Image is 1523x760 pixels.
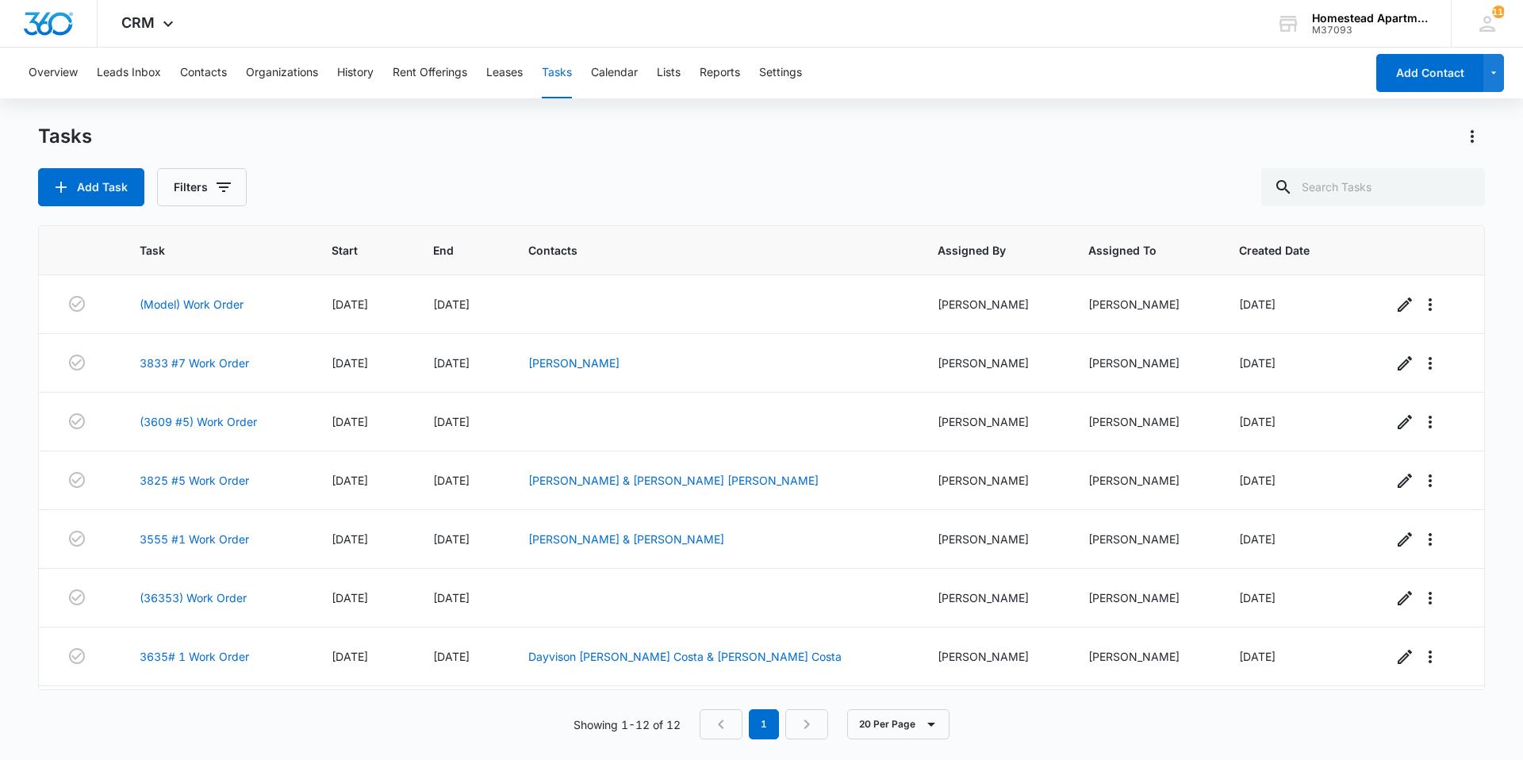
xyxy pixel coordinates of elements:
[938,242,1027,259] span: Assigned By
[1312,12,1428,25] div: account name
[938,531,1050,547] div: [PERSON_NAME]
[528,242,877,259] span: Contacts
[749,709,779,739] em: 1
[1088,413,1201,430] div: [PERSON_NAME]
[332,356,368,370] span: [DATE]
[140,472,249,489] a: 3825 #5 Work Order
[140,355,249,371] a: 3833 #7 Work Order
[528,474,819,487] a: [PERSON_NAME] & [PERSON_NAME] [PERSON_NAME]
[938,413,1050,430] div: [PERSON_NAME]
[246,48,318,98] button: Organizations
[29,48,78,98] button: Overview
[657,48,681,98] button: Lists
[97,48,161,98] button: Leads Inbox
[1088,589,1201,606] div: [PERSON_NAME]
[1088,296,1201,313] div: [PERSON_NAME]
[332,591,368,605] span: [DATE]
[574,716,681,733] p: Showing 1-12 of 12
[1492,6,1505,18] span: 118
[1239,591,1276,605] span: [DATE]
[528,650,842,663] a: Dayvison [PERSON_NAME] Costa & [PERSON_NAME] Costa
[1088,355,1201,371] div: [PERSON_NAME]
[938,589,1050,606] div: [PERSON_NAME]
[1088,648,1201,665] div: [PERSON_NAME]
[332,532,368,546] span: [DATE]
[433,356,470,370] span: [DATE]
[140,413,257,430] a: (3609 #5) Work Order
[1376,54,1483,92] button: Add Contact
[433,415,470,428] span: [DATE]
[1088,531,1201,547] div: [PERSON_NAME]
[433,297,470,311] span: [DATE]
[433,591,470,605] span: [DATE]
[938,296,1050,313] div: [PERSON_NAME]
[38,168,144,206] button: Add Task
[1312,25,1428,36] div: account id
[337,48,374,98] button: History
[759,48,802,98] button: Settings
[393,48,467,98] button: Rent Offerings
[180,48,227,98] button: Contacts
[938,648,1050,665] div: [PERSON_NAME]
[1088,472,1201,489] div: [PERSON_NAME]
[433,650,470,663] span: [DATE]
[1088,242,1178,259] span: Assigned To
[38,125,92,148] h1: Tasks
[332,297,368,311] span: [DATE]
[157,168,247,206] button: Filters
[140,242,270,259] span: Task
[140,589,247,606] a: (36353) Work Order
[140,648,249,665] a: 3635# 1 Work Order
[938,472,1050,489] div: [PERSON_NAME]
[1239,297,1276,311] span: [DATE]
[332,474,368,487] span: [DATE]
[332,242,372,259] span: Start
[121,14,155,31] span: CRM
[1239,532,1276,546] span: [DATE]
[1239,474,1276,487] span: [DATE]
[140,296,244,313] a: (Model) Work Order
[847,709,949,739] button: 20 Per Page
[591,48,638,98] button: Calendar
[1239,650,1276,663] span: [DATE]
[542,48,572,98] button: Tasks
[528,356,620,370] a: [PERSON_NAME]
[332,415,368,428] span: [DATE]
[1239,356,1276,370] span: [DATE]
[700,48,740,98] button: Reports
[1261,168,1485,206] input: Search Tasks
[486,48,523,98] button: Leases
[700,709,828,739] nav: Pagination
[433,474,470,487] span: [DATE]
[140,531,249,547] a: 3555 #1 Work Order
[332,650,368,663] span: [DATE]
[1239,242,1331,259] span: Created Date
[1460,124,1485,149] button: Actions
[938,355,1050,371] div: [PERSON_NAME]
[433,242,467,259] span: End
[528,532,724,546] a: [PERSON_NAME] & [PERSON_NAME]
[1492,6,1505,18] div: notifications count
[1239,415,1276,428] span: [DATE]
[433,532,470,546] span: [DATE]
